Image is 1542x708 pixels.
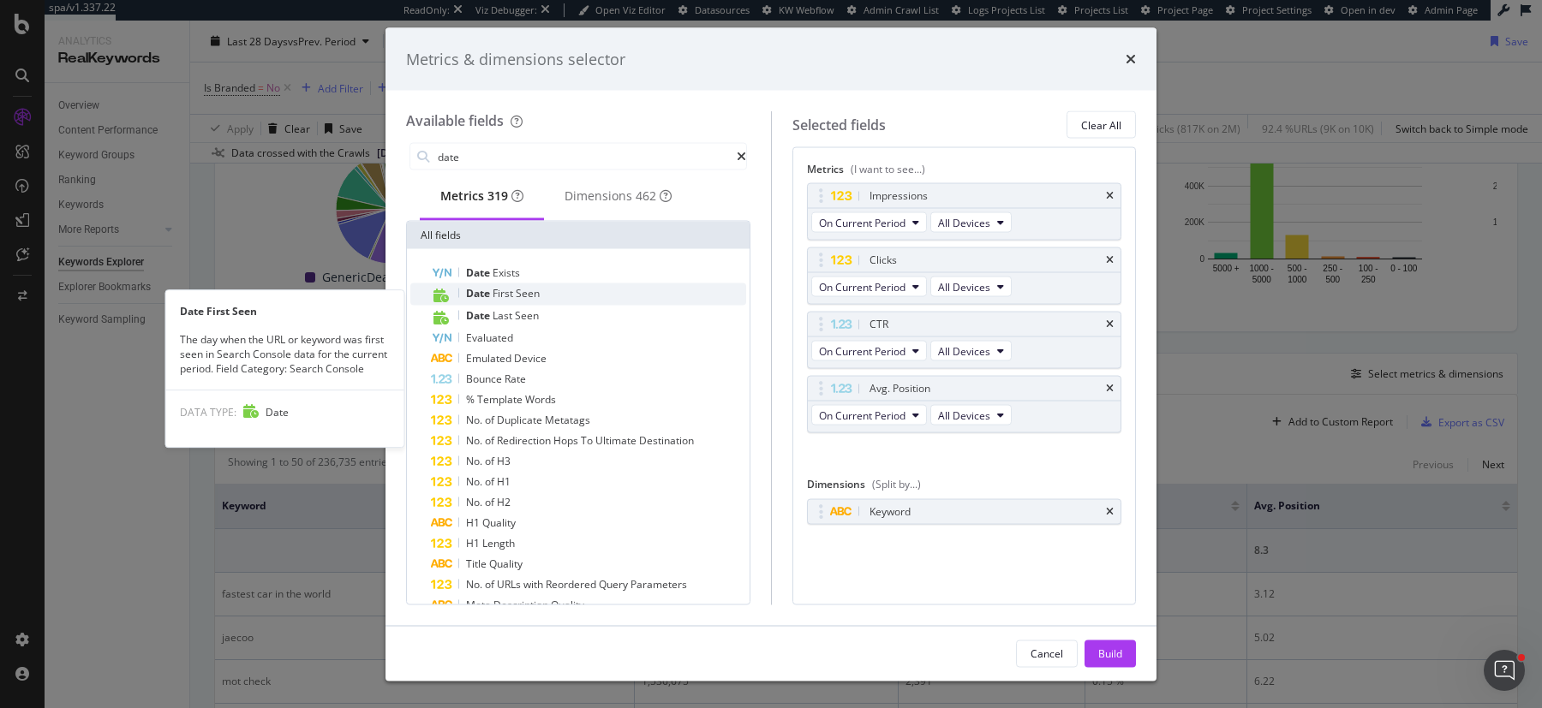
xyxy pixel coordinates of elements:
[870,187,928,205] div: Impressions
[514,351,547,366] span: Device
[930,212,1012,233] button: All Devices
[639,433,694,448] span: Destination
[485,495,497,509] span: of
[385,27,1156,681] div: modal
[1081,117,1121,132] div: Clear All
[477,392,525,407] span: Template
[497,495,511,509] span: H2
[497,577,523,592] span: URLs
[870,316,888,333] div: CTR
[466,308,493,323] span: Date
[497,474,511,489] span: H1
[1106,384,1114,394] div: times
[545,413,590,427] span: Metatags
[166,304,404,318] div: Date First Seen
[819,343,905,358] span: On Current Period
[792,115,886,134] div: Selected fields
[851,162,925,176] div: (I want to see...)
[807,247,1122,305] div: ClickstimesOn Current PeriodAll Devices
[493,265,520,280] span: Exists
[938,215,990,229] span: All Devices
[595,433,639,448] span: Ultimate
[482,536,515,550] span: Length
[466,392,477,407] span: %
[1085,640,1136,667] button: Build
[872,477,921,491] div: (Split by...)
[870,503,911,520] div: Keyword
[436,144,737,170] input: Search by field name
[466,351,514,366] span: Emulated
[505,372,526,386] span: Rate
[599,577,631,592] span: Query
[166,332,404,376] div: The day when the URL or keyword was first seen in Search Console data for the current period. Fie...
[930,341,1012,361] button: All Devices
[466,515,482,530] span: H1
[1106,191,1114,201] div: times
[485,433,497,448] span: of
[807,376,1122,433] div: Avg. PositiontimesOn Current PeriodAll Devices
[1067,111,1136,139] button: Clear All
[819,215,905,229] span: On Current Period
[811,405,927,425] button: On Current Period
[493,308,515,323] span: Last
[1016,640,1078,667] button: Cancel
[487,187,508,205] div: brand label
[466,433,485,448] span: No.
[493,286,516,300] span: First
[497,433,553,448] span: Redirection
[485,577,497,592] span: of
[807,162,1122,183] div: Metrics
[406,48,625,70] div: Metrics & dimensions selector
[497,413,545,427] span: Duplicate
[930,277,1012,297] button: All Devices
[819,408,905,422] span: On Current Period
[466,495,485,509] span: No.
[546,577,599,592] span: Reordered
[1098,646,1122,660] div: Build
[938,279,990,294] span: All Devices
[466,577,485,592] span: No.
[489,556,523,571] span: Quality
[466,474,485,489] span: No.
[870,380,930,397] div: Avg. Position
[807,477,1122,498] div: Dimensions
[466,536,482,550] span: H1
[485,474,497,489] span: of
[485,413,497,427] span: of
[525,392,556,407] span: Words
[631,577,687,592] span: Parameters
[440,187,523,205] div: Metrics
[482,515,516,530] span: Quality
[811,341,927,361] button: On Current Period
[636,187,656,204] span: 462
[515,308,539,323] span: Seen
[1484,650,1525,691] iframe: Intercom live chat
[466,265,493,280] span: Date
[565,187,672,205] div: Dimensions
[1106,506,1114,516] div: times
[636,187,656,205] div: brand label
[406,111,504,130] div: Available fields
[466,286,493,300] span: Date
[466,372,505,386] span: Bounce
[1126,48,1136,70] div: times
[407,222,750,249] div: All fields
[870,252,897,269] div: Clicks
[1106,255,1114,265] div: times
[466,454,485,468] span: No.
[930,405,1012,425] button: All Devices
[466,330,513,345] span: Evaluated
[819,279,905,294] span: On Current Period
[523,577,546,592] span: with
[811,212,927,233] button: On Current Period
[807,498,1122,524] div: Keywordtimes
[485,454,497,468] span: of
[1106,319,1114,330] div: times
[553,433,581,448] span: Hops
[581,433,595,448] span: To
[1031,646,1063,660] div: Cancel
[938,408,990,422] span: All Devices
[807,312,1122,369] div: CTRtimesOn Current PeriodAll Devices
[807,183,1122,241] div: ImpressionstimesOn Current PeriodAll Devices
[487,187,508,204] span: 319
